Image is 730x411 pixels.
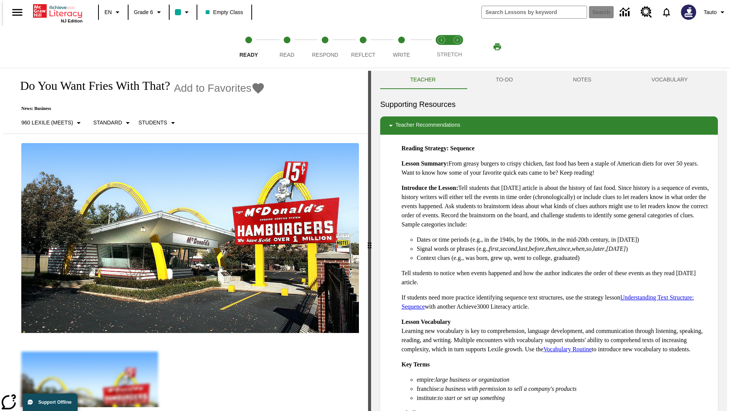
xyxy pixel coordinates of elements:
button: Profile/Settings [701,5,730,19]
button: TO-DO [466,71,543,89]
strong: Introduce the Lesson: [401,185,458,191]
p: Students [138,119,167,127]
li: institute: [417,393,712,403]
div: activity [371,71,727,411]
div: reading [3,71,368,407]
em: large business or organization [435,376,509,383]
p: 960 Lexile (Meets) [21,119,73,127]
p: Tell students to notice when events happened and how the author indicates the order of these even... [401,269,712,287]
a: Vocabulary Routine [543,346,592,352]
button: Grade: Grade 6, Select a grade [131,5,167,19]
button: Write step 5 of 5 [379,26,424,68]
p: Teacher Recommendations [395,121,460,130]
div: Press Enter or Spacebar and then press right and left arrow keys to move the slider [368,71,371,411]
strong: Reading Strategy: [401,145,449,151]
li: empire: [417,375,712,384]
em: a business with permission to sell a company's products [441,386,577,392]
p: From greasy burgers to crispy chicken, fast food has been a staple of American diets for over 50 ... [401,159,712,177]
div: Instructional Panel Tabs [380,71,718,89]
span: Read [279,52,294,58]
em: last [519,245,527,252]
button: NOTES [543,71,621,89]
span: Write [393,52,410,58]
text: 2 [456,38,458,42]
span: EN [105,8,112,16]
span: Support Offline [38,400,71,405]
em: when [572,245,585,252]
h1: Do You Want Fries With That? [12,79,170,93]
button: Ready step 1 of 5 [227,26,271,68]
li: Context clues (e.g., was born, grew up, went to college, graduated) [417,253,712,263]
button: Select a new avatar [676,2,701,22]
button: Support Offline [23,393,78,411]
em: later [593,245,605,252]
span: NJ Edition [61,19,83,23]
li: franchise: [417,384,712,393]
em: first [489,245,499,252]
img: One of the first McDonald's stores, with the iconic red sign and golden arches. [21,143,359,333]
span: Reflect [351,52,376,58]
li: Dates or time periods (e.g., in the 1940s, by the 1900s, in the mid-20th century, in [DATE]) [417,235,712,244]
em: second [500,245,517,252]
button: Print [485,40,509,54]
strong: Sequence [450,145,474,151]
button: Read step 2 of 5 [265,26,309,68]
em: since [558,245,570,252]
span: Empty Class [206,8,243,16]
strong: Lesson Summary: [401,160,449,167]
p: If students need more practice identifying sequence text structures, use the strategy lesson with... [401,293,712,311]
p: Learning new vocabulary is key to comprehension, language development, and communication through ... [401,317,712,354]
p: News: Business [12,106,265,112]
img: Avatar [681,5,696,20]
span: Respond [312,52,338,58]
button: Add to Favorites - Do You Want Fries With That? [174,81,265,95]
button: Respond step 3 of 5 [303,26,347,68]
em: then [546,245,556,252]
a: Data Center [615,2,636,23]
button: Class color is teal. Change class color [172,5,194,19]
span: Ready [240,52,258,58]
button: VOCABULARY [621,71,718,89]
button: Reflect step 4 of 5 [341,26,385,68]
button: Stretch Read step 1 of 2 [430,26,452,68]
input: search field [482,6,587,18]
strong: Key Terms [401,361,430,368]
span: STRETCH [437,51,462,57]
button: Teacher [380,71,466,89]
button: Select Student [135,116,180,130]
p: Standard [93,119,122,127]
span: Add to Favorites [174,82,251,94]
a: Understanding Text Structure: Sequence [401,294,694,310]
text: 1 [440,38,442,42]
button: Language: EN, Select a language [101,5,125,19]
button: Scaffolds, Standard [90,116,135,130]
span: Tauto [704,8,717,16]
a: Resource Center, Will open in new tab [636,2,657,22]
em: before [529,245,544,252]
li: Signal words or phrases (e.g., , , , , , , , , , ) [417,244,712,253]
em: [DATE] [606,245,626,252]
button: Open side menu [6,1,29,24]
button: Select Lexile, 960 Lexile (Meets) [18,116,86,130]
p: Tell students that [DATE] article is about the history of fast food. Since history is a sequence ... [401,183,712,229]
div: Teacher Recommendations [380,116,718,135]
em: to start or set up something [438,395,505,401]
button: Stretch Respond step 2 of 2 [446,26,468,68]
span: Grade 6 [134,8,153,16]
a: Notifications [657,2,676,22]
strong: Lesson Vocabulary [401,319,451,325]
em: so [586,245,592,252]
h6: Supporting Resources [380,98,718,110]
div: Home [33,3,83,23]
